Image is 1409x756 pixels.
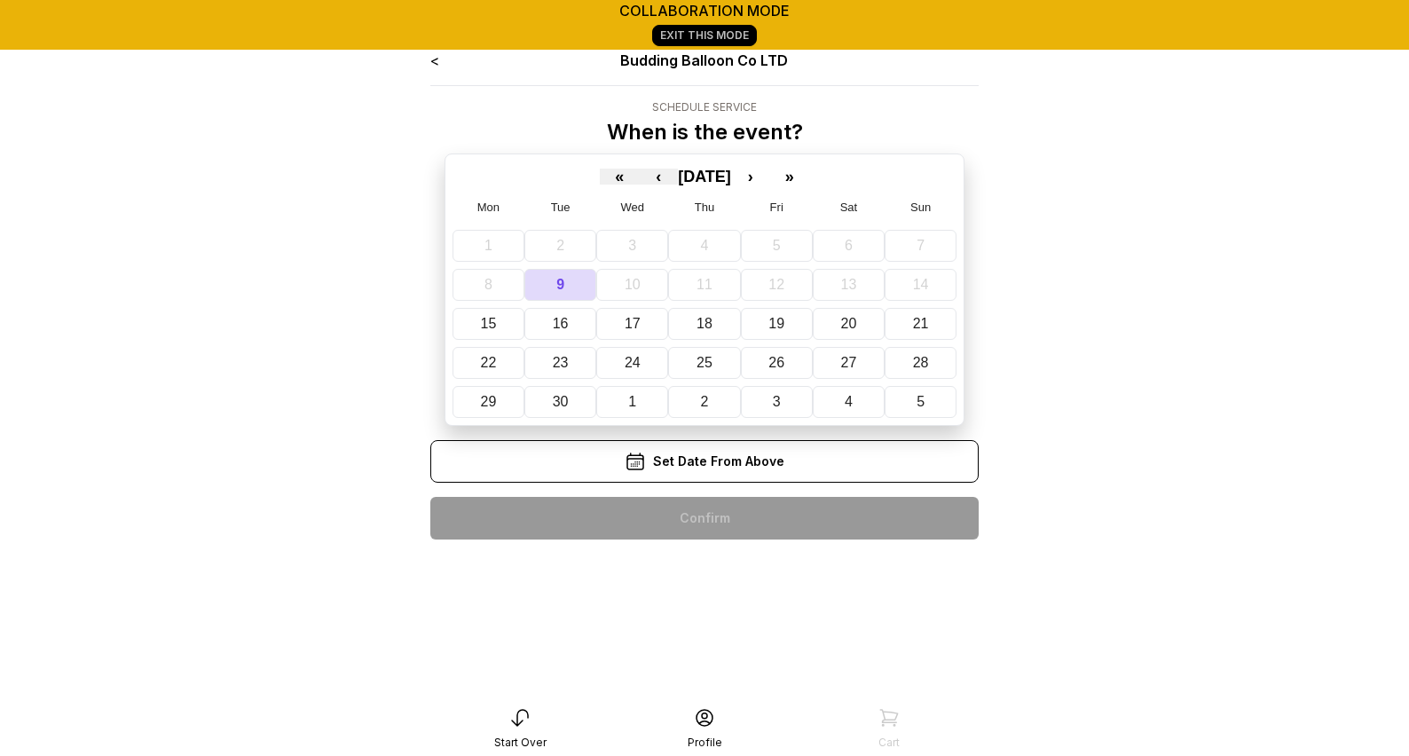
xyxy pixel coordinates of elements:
[453,308,524,340] button: September 15, 2025
[600,169,639,185] button: «
[596,230,668,262] button: September 3, 2025
[845,238,853,253] abbr: September 6, 2025
[678,169,731,185] button: [DATE]
[652,25,757,46] a: Exit This Mode
[596,347,668,379] button: September 24, 2025
[768,316,784,331] abbr: September 19, 2025
[540,50,870,71] div: Budding Balloon Co LTD
[813,230,885,262] button: September 6, 2025
[845,394,853,409] abbr: October 4, 2025
[741,347,813,379] button: September 26, 2025
[480,316,496,331] abbr: September 15, 2025
[628,238,636,253] abbr: September 3, 2025
[607,118,803,146] p: When is the event?
[885,230,956,262] button: September 7, 2025
[524,269,596,301] button: September 9, 2025
[596,386,668,418] button: October 1, 2025
[556,238,564,253] abbr: September 2, 2025
[885,347,956,379] button: September 28, 2025
[768,277,784,292] abbr: September 12, 2025
[701,238,709,253] abbr: September 4, 2025
[813,347,885,379] button: September 27, 2025
[607,100,803,114] div: Schedule Service
[477,201,500,214] abbr: Monday
[768,355,784,370] abbr: September 26, 2025
[878,736,900,750] div: Cart
[453,269,524,301] button: September 8, 2025
[524,230,596,262] button: September 2, 2025
[639,169,678,185] button: ‹
[551,201,571,214] abbr: Tuesday
[524,386,596,418] button: September 30, 2025
[701,394,709,409] abbr: October 2, 2025
[841,355,857,370] abbr: September 27, 2025
[813,269,885,301] button: September 13, 2025
[625,355,641,370] abbr: September 24, 2025
[841,316,857,331] abbr: September 20, 2025
[841,277,857,292] abbr: September 13, 2025
[913,316,929,331] abbr: September 21, 2025
[917,238,925,253] abbr: September 7, 2025
[453,386,524,418] button: September 29, 2025
[910,201,931,214] abbr: Sunday
[524,347,596,379] button: September 23, 2025
[556,277,564,292] abbr: September 9, 2025
[453,347,524,379] button: September 22, 2025
[741,230,813,262] button: September 5, 2025
[553,316,569,331] abbr: September 16, 2025
[770,169,809,185] button: »
[621,201,645,214] abbr: Wednesday
[625,277,641,292] abbr: September 10, 2025
[885,308,956,340] button: September 21, 2025
[553,394,569,409] abbr: September 30, 2025
[430,51,439,69] a: <
[741,269,813,301] button: September 12, 2025
[885,386,956,418] button: October 5, 2025
[695,201,714,214] abbr: Thursday
[688,736,722,750] div: Profile
[697,277,712,292] abbr: September 11, 2025
[773,394,781,409] abbr: October 3, 2025
[741,386,813,418] button: October 3, 2025
[453,230,524,262] button: September 1, 2025
[913,277,929,292] abbr: September 14, 2025
[741,308,813,340] button: September 19, 2025
[668,269,740,301] button: September 11, 2025
[628,394,636,409] abbr: October 1, 2025
[770,201,783,214] abbr: Friday
[430,440,979,483] div: Set Date From Above
[668,230,740,262] button: September 4, 2025
[668,308,740,340] button: September 18, 2025
[813,386,885,418] button: October 4, 2025
[484,238,492,253] abbr: September 1, 2025
[524,308,596,340] button: September 16, 2025
[840,201,858,214] abbr: Saturday
[596,308,668,340] button: September 17, 2025
[885,269,956,301] button: September 14, 2025
[668,386,740,418] button: October 2, 2025
[813,308,885,340] button: September 20, 2025
[668,347,740,379] button: September 25, 2025
[773,238,781,253] abbr: September 5, 2025
[553,355,569,370] abbr: September 23, 2025
[917,394,925,409] abbr: October 5, 2025
[480,394,496,409] abbr: September 29, 2025
[625,316,641,331] abbr: September 17, 2025
[731,169,770,185] button: ›
[678,168,731,185] span: [DATE]
[697,316,712,331] abbr: September 18, 2025
[494,736,547,750] div: Start Over
[480,355,496,370] abbr: September 22, 2025
[484,277,492,292] abbr: September 8, 2025
[596,269,668,301] button: September 10, 2025
[913,355,929,370] abbr: September 28, 2025
[697,355,712,370] abbr: September 25, 2025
